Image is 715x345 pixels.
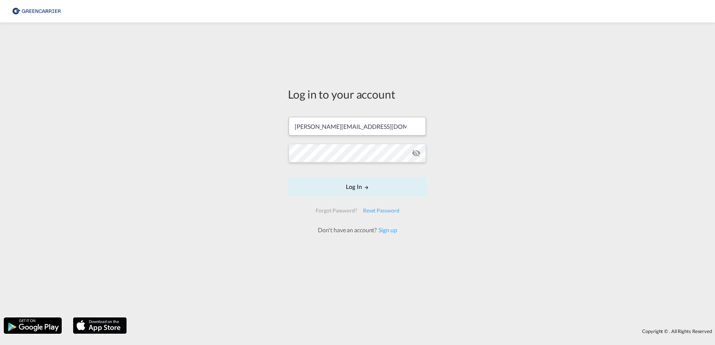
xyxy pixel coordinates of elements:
a: Sign up [377,226,397,233]
md-icon: icon-eye-off [412,149,421,158]
div: Reset Password [360,204,402,217]
img: google.png [3,317,62,335]
div: Log in to your account [288,86,427,102]
input: Enter email/phone number [289,117,426,136]
img: apple.png [72,317,128,335]
img: 8cf206808afe11efa76fcd1e3d746489.png [11,3,62,20]
div: Copyright © . All Rights Reserved [131,325,715,338]
div: Forgot Password? [313,204,360,217]
div: Don't have an account? [310,226,405,234]
button: LOGIN [288,177,427,196]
